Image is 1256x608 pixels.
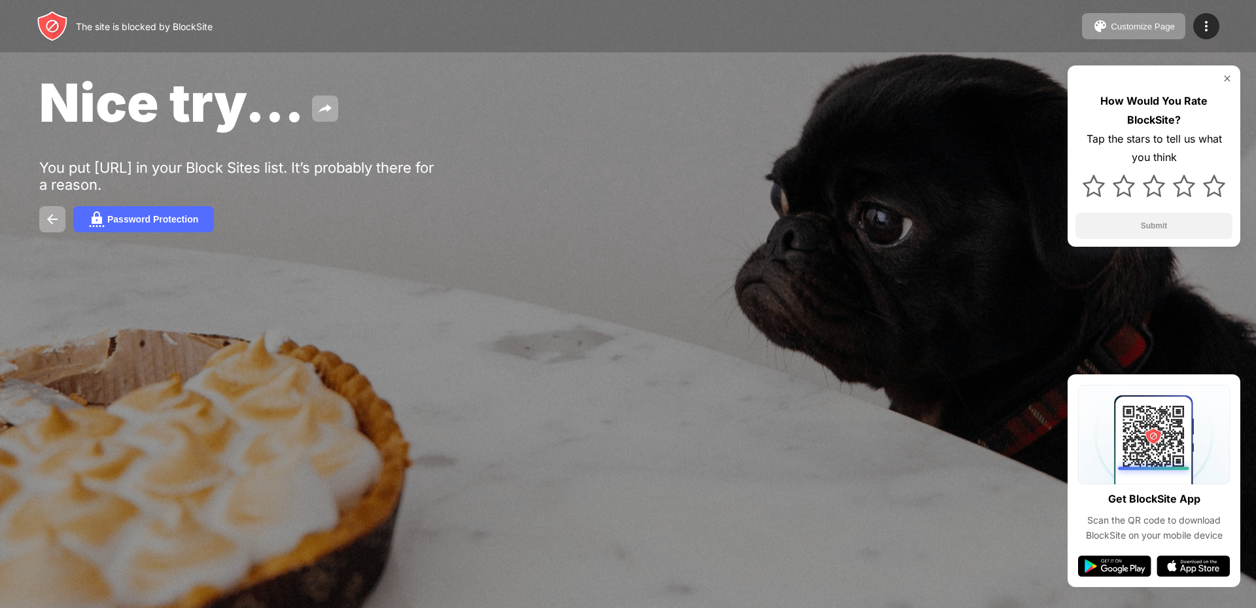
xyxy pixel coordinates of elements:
[1078,385,1230,484] img: qrcode.svg
[44,211,60,227] img: back.svg
[37,10,68,42] img: header-logo.svg
[1075,130,1232,168] div: Tap the stars to tell us what you think
[1083,175,1105,197] img: star.svg
[89,211,105,227] img: password.svg
[1075,213,1232,239] button: Submit
[1203,175,1225,197] img: star.svg
[1111,22,1175,31] div: Customize Page
[76,21,213,32] div: The site is blocked by BlockSite
[1078,556,1151,577] img: google-play.svg
[39,159,444,193] div: You put [URL] in your Block Sites list. It’s probably there for a reason.
[1108,490,1200,509] div: Get BlockSite App
[1082,13,1185,39] button: Customize Page
[1075,92,1232,130] div: How Would You Rate BlockSite?
[1222,73,1232,84] img: rate-us-close.svg
[1078,513,1230,543] div: Scan the QR code to download BlockSite on your mobile device
[73,206,214,232] button: Password Protection
[1092,18,1108,34] img: pallet.svg
[1113,175,1135,197] img: star.svg
[317,101,333,116] img: share.svg
[1157,556,1230,577] img: app-store.svg
[107,214,198,224] div: Password Protection
[1198,18,1214,34] img: menu-icon.svg
[1173,175,1195,197] img: star.svg
[1143,175,1165,197] img: star.svg
[39,71,304,134] span: Nice try...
